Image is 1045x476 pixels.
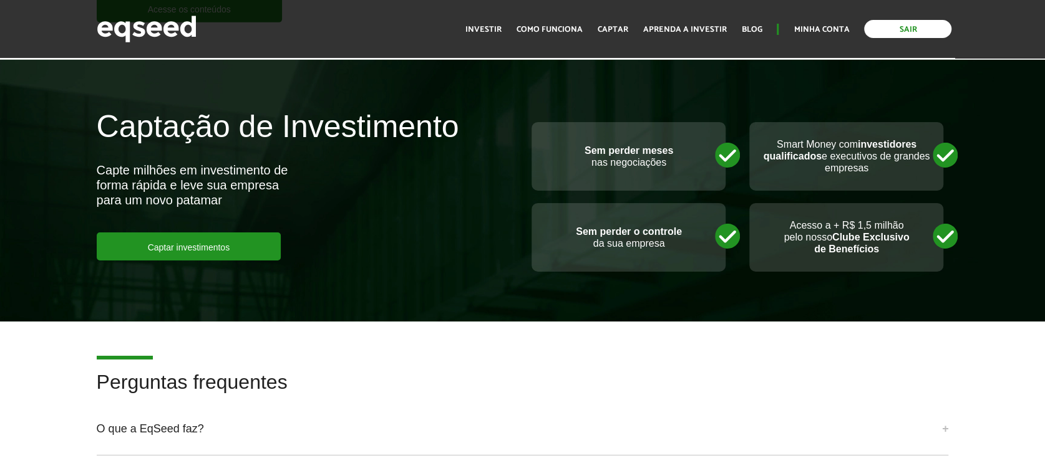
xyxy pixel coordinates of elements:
a: Aprenda a investir [643,26,726,34]
strong: Clube Exclusivo de Benefícios [814,232,910,254]
a: Sair [864,20,951,38]
a: Captar [597,26,628,34]
a: Investir [465,26,501,34]
a: Blog [741,26,762,34]
a: Captar investimentos [97,232,281,260]
p: Smart Money com e executivos de grandes empresas [762,138,931,174]
div: Capte milhões em investimento de forma rápida e leve sua empresa para um novo patamar [97,163,296,207]
strong: investidores qualificados [764,139,916,161]
h2: Captação de Investimento [97,110,513,163]
strong: Sem perder o controle [576,226,682,237]
p: da sua empresa [544,226,713,249]
p: Acesso a + R$ 1,5 milhão pelo nosso [762,219,931,255]
a: Minha conta [794,26,849,34]
strong: Sem perder meses [585,145,673,156]
p: nas negociações [544,145,713,168]
img: EqSeed [97,12,197,45]
a: Como funciona [516,26,582,34]
a: O que a EqSeed faz? [97,412,949,445]
h2: Perguntas frequentes [97,371,949,412]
